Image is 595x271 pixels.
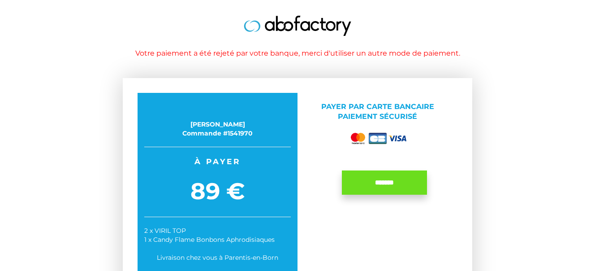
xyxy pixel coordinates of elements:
[144,226,291,244] div: 2 x VIRIL TOP 1 x Candy Flame Bonbons Aphrodisiaques
[388,135,406,141] img: visa.png
[42,49,553,57] h1: Votre paiement a été rejeté par votre banque, merci d'utiliser un autre mode de paiement.
[144,253,291,262] div: Livraison chez vous à Parentis-en-Born
[338,112,417,121] span: Paiement sécurisé
[244,16,351,36] img: logo.jpg
[144,156,291,167] span: À payer
[349,131,367,146] img: mastercard.png
[304,102,451,122] p: Payer par Carte bancaire
[144,120,291,129] div: [PERSON_NAME]
[144,175,291,208] span: 89 €
[144,129,291,138] div: Commande #1541970
[369,133,387,144] img: cb.png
